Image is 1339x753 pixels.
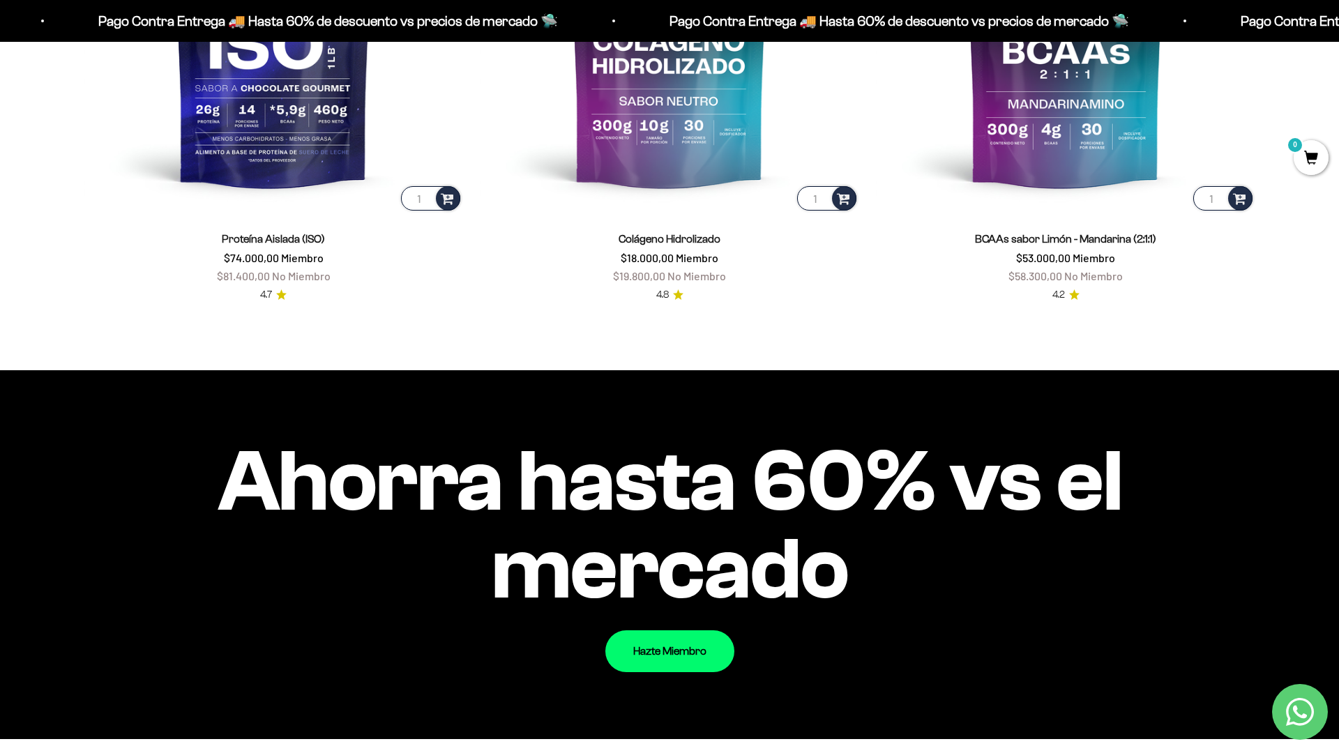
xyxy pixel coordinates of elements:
a: 4.24.2 de 5.0 estrellas [1052,287,1080,303]
span: Miembro [281,251,324,264]
a: 4.74.7 de 5.0 estrellas [260,287,287,303]
span: 4.2 [1052,287,1065,303]
span: No Miembro [1064,269,1123,282]
p: Pago Contra Entrega 🚚 Hasta 60% de descuento vs precios de mercado 🛸 [665,10,1125,32]
p: Pago Contra Entrega 🚚 Hasta 60% de descuento vs precios de mercado 🛸 [94,10,554,32]
span: $19.800,00 [613,269,665,282]
span: No Miembro [272,269,331,282]
span: 4.7 [260,287,272,303]
a: 0 [1294,151,1329,167]
span: $74.000,00 [224,251,279,264]
a: Colágeno Hidrolizado [619,233,720,245]
span: Miembro [1073,251,1115,264]
span: $58.300,00 [1008,269,1062,282]
a: Hazte Miembro [605,630,734,672]
a: 4.84.8 de 5.0 estrellas [656,287,683,303]
mark: 0 [1287,137,1303,153]
span: $18.000,00 [621,251,674,264]
a: BCAAs sabor Limón - Mandarina (2:1:1) [975,233,1156,245]
impact-text: Ahorra hasta 60% vs el mercado [84,437,1255,613]
span: $81.400,00 [217,269,270,282]
span: Miembro [676,251,718,264]
a: Proteína Aislada (ISO) [222,233,325,245]
span: No Miembro [667,269,726,282]
span: $53.000,00 [1016,251,1071,264]
span: 4.8 [656,287,669,303]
